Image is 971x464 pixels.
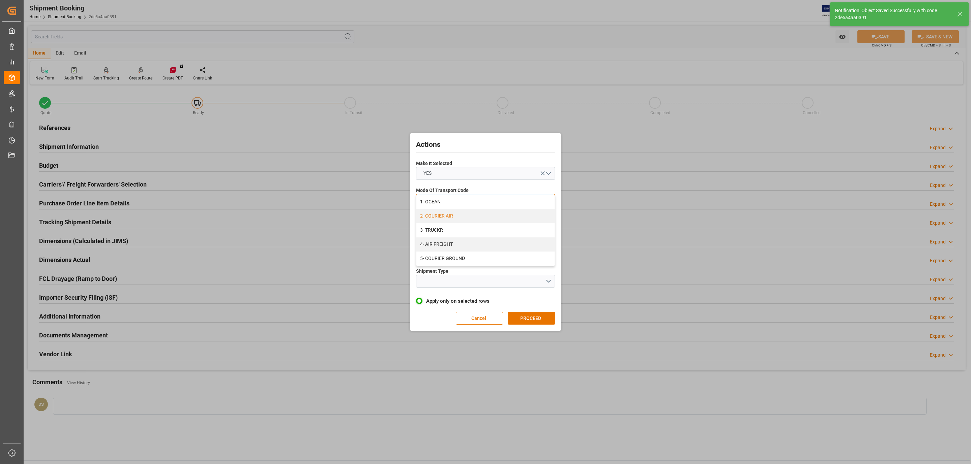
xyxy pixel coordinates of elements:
[416,187,469,194] span: Mode Of Transport Code
[835,7,951,21] div: Notification: Object Saved Successfully with code 2de5a4aa0391
[416,237,555,252] div: 4- AIR FREIGHT
[416,139,555,150] h2: Actions
[416,194,555,207] button: close menu
[508,312,555,325] button: PROCEED
[416,252,555,266] div: 5- COURIER GROUND
[416,223,555,237] div: 3- TRUCKR
[456,312,503,325] button: Cancel
[416,209,555,223] div: 2- COURIER AIR
[416,167,555,180] button: open menu
[420,170,435,177] span: YES
[416,268,448,275] span: Shipment Type
[416,160,452,167] span: Make It Selected
[416,275,555,288] button: open menu
[416,297,555,305] label: Apply only on selected rows
[416,195,555,209] div: 1- OCEAN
